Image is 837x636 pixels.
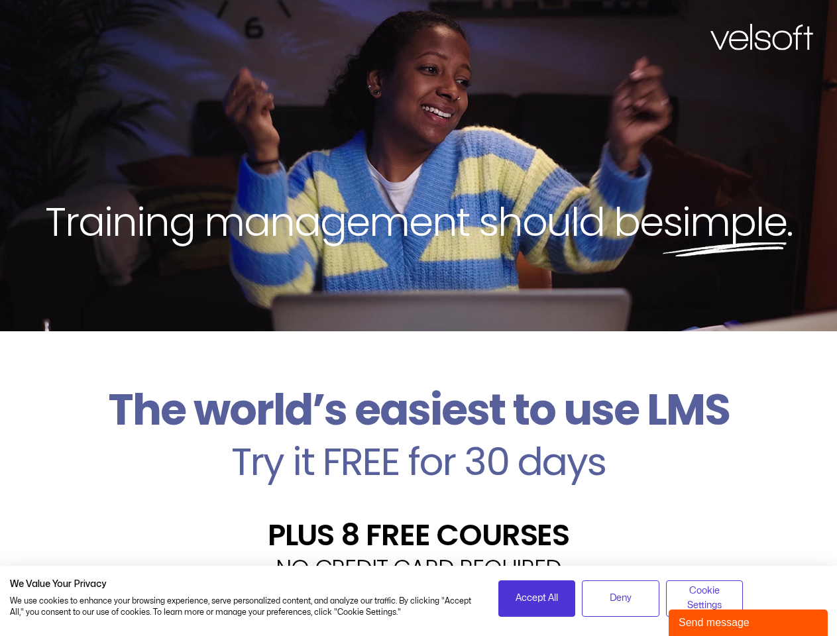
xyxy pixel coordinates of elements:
span: simple [663,194,787,250]
h2: Training management should be . [24,196,813,248]
h2: We Value Your Privacy [10,578,478,590]
button: Adjust cookie preferences [666,580,744,617]
button: Accept all cookies [498,580,576,617]
h2: The world’s easiest to use LMS [10,384,827,436]
p: We use cookies to enhance your browsing experience, serve personalized content, and analyze our t... [10,596,478,618]
button: Deny all cookies [582,580,659,617]
h2: Try it FREE for 30 days [10,443,827,481]
h2: PLUS 8 FREE COURSES [10,520,827,550]
span: Deny [610,591,632,606]
span: Cookie Settings [675,584,735,613]
iframe: chat widget [669,607,830,636]
span: Accept All [516,591,558,606]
